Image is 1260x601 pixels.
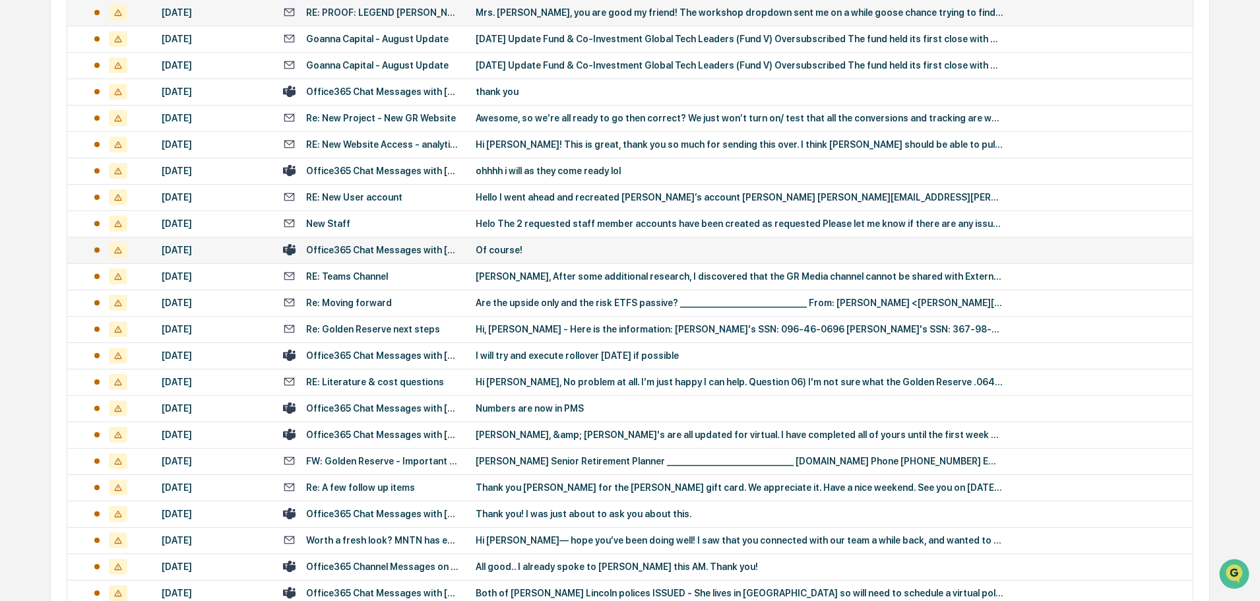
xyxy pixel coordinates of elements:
[162,298,267,308] div: [DATE]
[306,192,402,203] div: RE: New User account
[306,377,444,387] div: RE: Literature & cost questions
[162,218,267,229] div: [DATE]
[162,588,267,598] div: [DATE]
[162,113,267,123] div: [DATE]
[306,588,460,598] div: Office365 Chat Messages with [PERSON_NAME], [PERSON_NAME], [PERSON_NAME], [PERSON_NAME], [PERSON_...
[476,324,1003,334] div: Hi, [PERSON_NAME] - Here is the information: [PERSON_NAME]'s SSN: 096-46-0696 [PERSON_NAME]'s SSN...
[34,60,218,74] input: Clear
[162,60,267,71] div: [DATE]
[306,456,460,466] div: FW: Golden Reserve - Important Account Information
[306,113,456,123] div: Re: New Project - New GR Website
[306,245,460,255] div: Office365 Chat Messages with [PERSON_NAME], [PERSON_NAME] Quick on [DATE]
[162,377,267,387] div: [DATE]
[306,166,460,176] div: Office365 Chat Messages with [PERSON_NAME], [PERSON_NAME] on [DATE]
[162,324,267,334] div: [DATE]
[162,482,267,493] div: [DATE]
[90,161,169,185] a: 🗄️Attestations
[306,34,449,44] div: Goanna Capital - August Update
[162,139,267,150] div: [DATE]
[131,224,160,234] span: Pylon
[162,561,267,572] div: [DATE]
[224,105,240,121] button: Start new chat
[476,482,1003,493] div: Thank you [PERSON_NAME] for the [PERSON_NAME] gift card. We appreciate it. Have a nice weekend. S...
[476,588,1003,598] div: Both of [PERSON_NAME] Lincoln polices ISSUED - She lives in [GEOGRAPHIC_DATA] so will need to sch...
[306,535,460,546] div: Worth a fresh look? MNTN has evolved.
[162,7,267,18] div: [DATE]
[45,114,167,125] div: We're available if you need us!
[476,192,1003,203] div: Hello I went ahead and recreated [PERSON_NAME]’s account [PERSON_NAME] [PERSON_NAME][EMAIL_ADDRES...
[476,34,1003,44] div: [DATE] Update Fund & Co-Investment Global Tech Leaders (Fund V) Oversubscribed The fund held its ...
[306,298,392,308] div: Re: Moving forward
[476,139,1003,150] div: Hi [PERSON_NAME]! This is great, thank you so much for sending this over. I think [PERSON_NAME] s...
[306,324,440,334] div: Re: Golden Reserve next steps
[476,429,1003,440] div: [PERSON_NAME], &amp; [PERSON_NAME]'s are all updated for virtual. I have completed all of yours u...
[162,192,267,203] div: [DATE]
[45,101,216,114] div: Start new chat
[306,561,460,572] div: Office365 Channel Messages on [DATE]
[306,7,460,18] div: RE: PROOF: LEGEND [PERSON_NAME]: Website Refresh (Freelance)PR
[476,298,1003,308] div: Are the upside only and the risk ETFS passive? ________________________________ From: [PERSON_NAM...
[13,101,37,125] img: 1746055101610-c473b297-6a78-478c-a979-82029cc54cd1
[162,403,267,414] div: [DATE]
[476,350,1003,361] div: I will try and execute rollover [DATE] if possible
[162,535,267,546] div: [DATE]
[162,34,267,44] div: [DATE]
[1218,557,1253,593] iframe: Open customer support
[476,113,1003,123] div: Awesome, so we’re all ready to go then correct? We just won’t turn on/ test that all the conversi...
[476,7,1003,18] div: Mrs. [PERSON_NAME], you are good my friend! The workshop dropdown sent me on a while goose chance...
[476,218,1003,229] div: Helo The 2 requested staff member accounts have been created as requested Please let me know if t...
[476,509,1003,519] div: Thank you! I was just about to ask you about this.
[162,166,267,176] div: [DATE]
[26,166,85,179] span: Preclearance
[162,456,267,466] div: [DATE]
[109,166,164,179] span: Attestations
[8,161,90,185] a: 🖐️Preclearance
[306,86,460,97] div: Office365 Chat Messages with [PERSON_NAME], [PERSON_NAME] on [DATE]
[93,223,160,234] a: Powered byPylon
[476,561,1003,572] div: All good.. I already spoke to [PERSON_NAME] this AM. Thank you!
[306,482,415,493] div: Re: A few follow up items
[306,218,350,229] div: New Staff
[476,60,1003,71] div: [DATE] Update Fund & Co-Investment Global Tech Leaders (Fund V) Oversubscribed The fund held its ...
[96,168,106,178] div: 🗄️
[476,245,1003,255] div: Of course!
[162,245,267,255] div: [DATE]
[306,139,460,150] div: RE: New Website Access - analytics and copy
[13,168,24,178] div: 🖐️
[306,429,460,440] div: Office365 Chat Messages with [PERSON_NAME], [PERSON_NAME] on [DATE]
[306,350,460,361] div: Office365 Chat Messages with [PERSON_NAME], [PERSON_NAME] on [DATE]
[476,86,1003,97] div: thank you
[162,86,267,97] div: [DATE]
[306,403,460,414] div: Office365 Chat Messages with [PERSON_NAME], [PERSON_NAME], [PERSON_NAME], [PERSON_NAME], [PERSON_...
[162,350,267,361] div: [DATE]
[476,166,1003,176] div: ohhhh i will as they come ready lol
[476,535,1003,546] div: Hi [PERSON_NAME]— hope you’ve been doing well! I saw that you connected with our team a while bac...
[26,191,83,205] span: Data Lookup
[13,28,240,49] p: How can we help?
[306,60,449,71] div: Goanna Capital - August Update
[476,403,1003,414] div: Numbers are now in PMS
[8,186,88,210] a: 🔎Data Lookup
[13,193,24,203] div: 🔎
[162,271,267,282] div: [DATE]
[162,509,267,519] div: [DATE]
[306,271,388,282] div: RE: Teams Channel
[476,377,1003,387] div: Hi [PERSON_NAME], No problem at all. I’m just happy I can help. Question 06) I'm not sure what th...
[476,271,1003,282] div: [PERSON_NAME], After some additional research, I discovered that the GR Media channel cannot be s...
[476,456,1003,466] div: [PERSON_NAME] Senior Retirement Planner ________________________________ [DOMAIN_NAME] Phone [PHO...
[306,509,460,519] div: Office365 Chat Messages with [PERSON_NAME], [PERSON_NAME] [PERSON_NAME] on [DATE]
[162,429,267,440] div: [DATE]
